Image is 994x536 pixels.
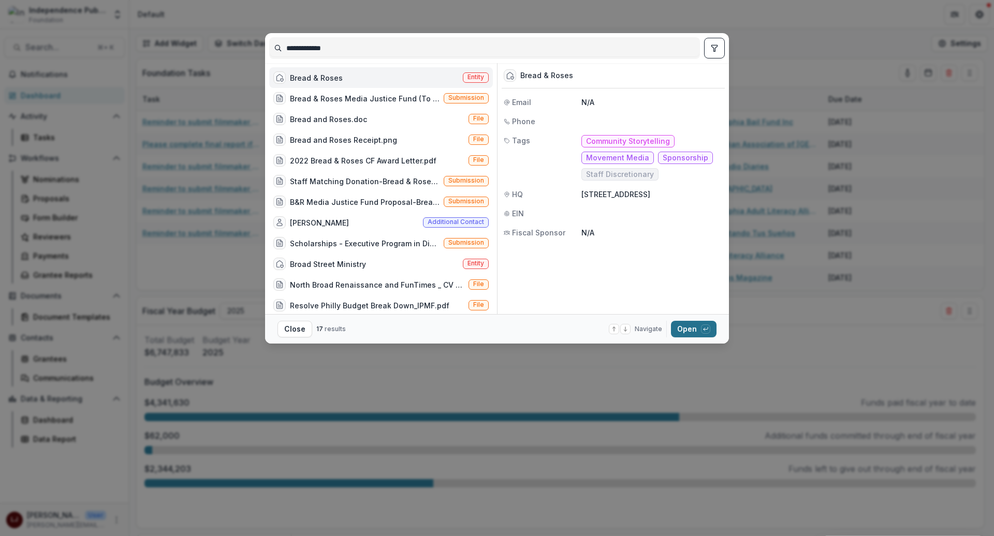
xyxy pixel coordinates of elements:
[290,197,440,207] div: B&R Media Justice Fund Proposal-Bread & Roses-7/1/2019-6/30/2021
[316,325,323,333] span: 17
[586,170,654,179] span: Staff Discretionary
[290,238,440,249] div: Scholarships - Executive Program in Digital Media for Social Impact (Three scholarships to IPMF g...
[325,325,346,333] span: results
[512,135,530,146] span: Tags
[290,135,397,145] div: Bread and Roses Receipt.png
[448,239,484,246] span: Submission
[448,177,484,184] span: Submission
[520,71,573,80] div: Bread & Roses
[704,38,725,58] button: toggle filters
[581,97,723,108] p: N/A
[473,156,484,163] span: File
[512,116,535,127] span: Phone
[290,217,349,228] div: [PERSON_NAME]
[512,97,531,108] span: Email
[290,300,449,311] div: Resolve Philly Budget Break Down_IPMF.pdf
[512,208,524,219] span: EIN
[428,218,484,226] span: Additional contact
[467,73,484,81] span: Entity
[586,154,649,162] span: Movement Media
[290,93,440,104] div: Bread & Roses Media Justice Fund (To support the administration of the Media Justice Fund at Brea...
[473,136,484,143] span: File
[290,176,440,187] div: Staff Matching Donation-Bread & Roses-04/01/2020-12/31/2020
[586,137,670,146] span: Community Storytelling
[473,280,484,288] span: File
[663,154,708,162] span: Sponsorship
[290,72,343,83] div: Bread & Roses
[290,259,366,270] div: Broad Street Ministry
[512,227,565,238] span: Fiscal Sponsor
[512,189,523,200] span: HQ
[290,155,436,166] div: 2022 Bread & Roses CF Award Letter.pdf
[467,260,484,267] span: Entity
[581,227,723,238] p: N/A
[448,94,484,101] span: Submission
[290,114,367,125] div: Bread and Roses.doc
[473,115,484,122] span: File
[448,198,484,205] span: Submission
[277,321,312,337] button: Close
[671,321,717,337] button: Open
[635,324,662,334] span: Navigate
[581,189,723,200] p: [STREET_ADDRESS]
[473,301,484,308] span: File
[290,279,464,290] div: North Broad Renaissance and FunTimes _ CV Application_.docx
